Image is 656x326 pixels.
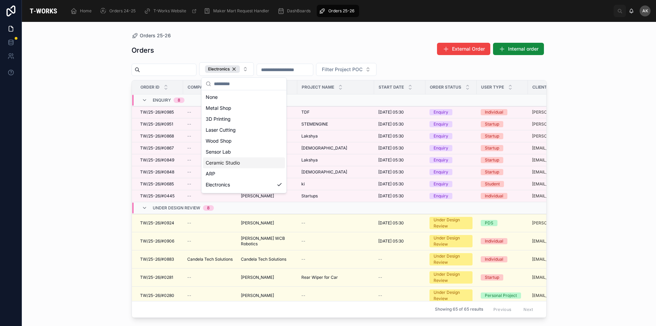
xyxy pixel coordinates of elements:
[140,145,174,151] span: TW/25-26/#0867
[532,238,593,244] a: [EMAIL_ADDRESS][DOMAIN_NAME]
[80,8,92,14] span: Home
[301,121,370,127] a: STEMENGINE
[378,257,421,262] a: --
[140,133,179,139] a: TW/25-26/#0868
[378,109,404,115] span: [DATE] 05:30
[434,169,448,175] div: Enquiry
[485,256,503,262] div: Individual
[27,5,59,16] img: App logo
[301,169,347,175] span: [DEMOGRAPHIC_DATA]
[205,65,240,73] div: Electronics
[378,157,421,163] a: [DATE] 05:30
[241,293,274,298] span: [PERSON_NAME]
[508,45,538,52] span: Internal order
[140,238,179,244] a: TW/25-26/#0906
[378,169,421,175] a: [DATE] 05:30
[301,169,370,175] a: [DEMOGRAPHIC_DATA]
[301,133,318,139] span: Lakshya
[140,193,175,199] span: TW/25-26/#0445
[322,66,363,73] span: Filter Project POC
[378,238,421,244] a: [DATE] 05:30
[187,145,233,151] a: --
[203,125,285,135] div: Laser Cutting
[187,145,191,151] span: --
[437,43,490,55] button: External Order
[429,109,473,115] a: Enquiry
[241,275,274,280] span: [PERSON_NAME]
[485,292,517,299] div: Personal Project
[481,145,524,151] a: Startup
[481,109,524,115] a: Individual
[434,217,468,229] div: Under Design Review
[481,133,524,139] a: Startup
[301,293,305,298] span: --
[642,8,648,14] span: AK
[429,235,473,247] a: Under Design Review
[187,109,233,115] a: --
[187,257,233,262] a: Candela Tech Solutions
[434,109,448,115] div: Enquiry
[301,181,305,187] span: ki
[203,190,285,201] div: Textile
[532,275,593,280] a: [EMAIL_ADDRESS][DOMAIN_NAME]
[429,253,473,265] a: Under Design Review
[485,157,499,163] div: Startup
[378,181,421,187] a: [DATE] 05:30
[532,293,593,298] a: [EMAIL_ADDRESS][DOMAIN_NAME]
[187,293,233,298] a: --
[532,121,593,127] a: [PERSON_NAME][EMAIL_ADDRESS][DOMAIN_NAME]
[207,205,210,211] div: 8
[429,217,473,229] a: Under Design Review
[140,193,179,199] a: TW/25-26/#0445
[378,238,404,244] span: [DATE] 05:30
[485,193,503,199] div: Individual
[241,293,293,298] a: [PERSON_NAME]
[429,133,473,139] a: Enquiry
[429,193,473,199] a: Enquiry
[187,121,233,127] a: --
[378,145,404,151] span: [DATE] 05:30
[140,220,174,226] span: TW/25-26/#0924
[485,169,499,175] div: Startup
[140,109,179,115] a: TW/25-26/#0985
[187,238,191,244] span: --
[275,5,315,17] a: DashBoards
[178,97,180,103] div: 8
[140,275,179,280] a: TW/25-26/#0281
[481,256,524,262] a: Individual
[434,181,448,187] div: Enquiry
[485,133,499,139] div: Startup
[493,43,544,55] button: Internal order
[429,157,473,163] a: Enquiry
[187,181,191,187] span: --
[241,193,293,199] a: [PERSON_NAME]
[481,169,524,175] a: Startup
[140,257,174,262] span: TW/25-26/#0883
[532,109,593,115] a: [PERSON_NAME][EMAIL_ADDRESS][DOMAIN_NAME]
[481,121,524,127] a: Startup
[203,103,285,114] div: Metal Shop
[187,193,191,199] span: --
[532,169,593,175] a: [EMAIL_ADDRESS][DOMAIN_NAME]
[485,145,499,151] div: Startup
[481,157,524,163] a: Startup
[140,133,174,139] span: TW/25-26/#0868
[378,193,421,199] a: [DATE] 05:30
[378,220,404,226] span: [DATE] 05:30
[187,293,191,298] span: --
[140,181,179,187] a: TW/25-26/#0685
[287,8,311,14] span: DashBoards
[434,133,448,139] div: Enquiry
[485,121,499,127] div: Startup
[140,84,160,90] span: Order ID
[140,181,174,187] span: TW/25-26/#0685
[140,169,179,175] a: TW/25-26/#0848
[140,109,174,115] span: TW/25-26/#0985
[452,45,485,52] span: External Order
[205,65,240,73] button: Unselect ELECTRONICS
[202,90,286,193] div: Suggestions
